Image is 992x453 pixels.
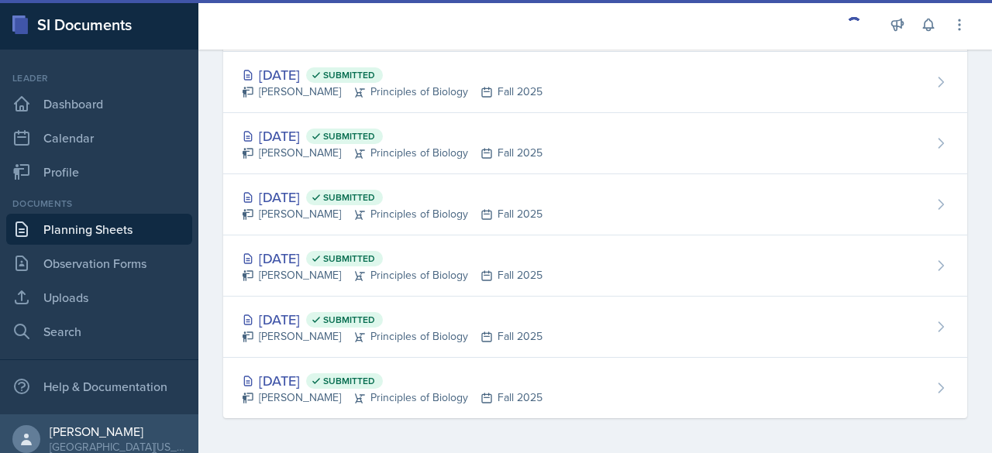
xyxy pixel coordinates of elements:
[223,297,967,358] a: [DATE] Submitted [PERSON_NAME]Principles of BiologyFall 2025
[223,113,967,174] a: [DATE] Submitted [PERSON_NAME]Principles of BiologyFall 2025
[242,206,542,222] div: [PERSON_NAME] Principles of Biology Fall 2025
[242,267,542,283] div: [PERSON_NAME] Principles of Biology Fall 2025
[6,248,192,279] a: Observation Forms
[323,69,375,81] span: Submitted
[6,88,192,119] a: Dashboard
[242,390,542,406] div: [PERSON_NAME] Principles of Biology Fall 2025
[223,52,967,113] a: [DATE] Submitted [PERSON_NAME]Principles of BiologyFall 2025
[242,125,542,146] div: [DATE]
[242,145,542,161] div: [PERSON_NAME] Principles of Biology Fall 2025
[6,197,192,211] div: Documents
[6,214,192,245] a: Planning Sheets
[242,84,542,100] div: [PERSON_NAME] Principles of Biology Fall 2025
[242,370,542,391] div: [DATE]
[6,371,192,402] div: Help & Documentation
[242,187,542,208] div: [DATE]
[323,375,375,387] span: Submitted
[6,122,192,153] a: Calendar
[6,156,192,187] a: Profile
[223,174,967,235] a: [DATE] Submitted [PERSON_NAME]Principles of BiologyFall 2025
[6,71,192,85] div: Leader
[242,64,542,85] div: [DATE]
[323,314,375,326] span: Submitted
[6,316,192,347] a: Search
[223,358,967,418] a: [DATE] Submitted [PERSON_NAME]Principles of BiologyFall 2025
[242,248,542,269] div: [DATE]
[242,328,542,345] div: [PERSON_NAME] Principles of Biology Fall 2025
[223,235,967,297] a: [DATE] Submitted [PERSON_NAME]Principles of BiologyFall 2025
[6,282,192,313] a: Uploads
[323,130,375,142] span: Submitted
[323,191,375,204] span: Submitted
[242,309,542,330] div: [DATE]
[50,424,186,439] div: [PERSON_NAME]
[323,252,375,265] span: Submitted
